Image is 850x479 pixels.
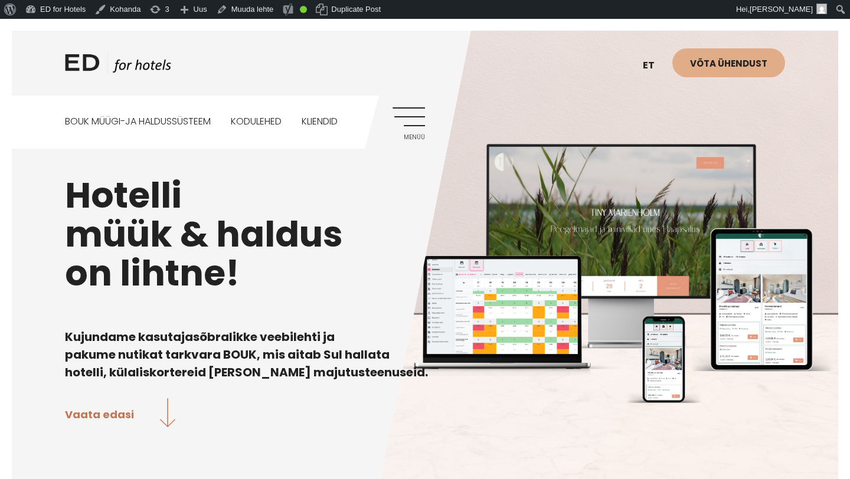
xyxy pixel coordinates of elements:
[65,329,428,380] b: Kujundame kasutajasõbralikke veebilehti ja pakume nutikat tarkvara BOUK, mis aitab Sul hallata ho...
[300,6,307,13] div: Good
[672,48,785,77] a: Võta ühendust
[637,51,672,80] a: et
[231,96,282,148] a: Kodulehed
[65,176,785,293] h1: Hotelli müük & haldus on lihtne!
[65,96,211,148] a: BOUK MÜÜGI-JA HALDUSSÜSTEEM
[302,96,338,148] a: Kliendid
[393,134,425,141] span: Menüü
[393,107,425,140] a: Menüü
[65,51,171,81] a: ED HOTELS
[65,398,175,429] a: Vaata edasi
[750,5,813,14] span: [PERSON_NAME]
